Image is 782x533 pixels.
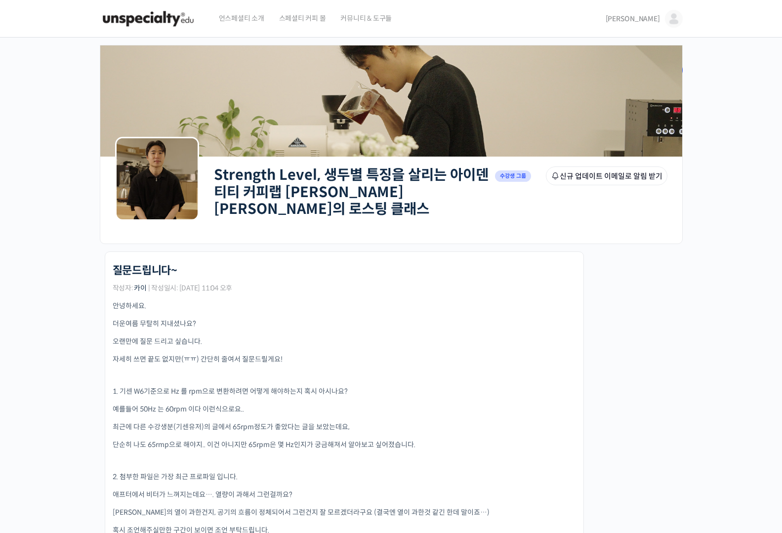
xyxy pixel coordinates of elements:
[113,264,177,277] h1: 질문드립니다~
[113,285,233,291] span: 작성자: | 작성일시: [DATE] 11:04 오후
[113,336,576,347] p: 오랜만에 질문 드리고 싶습니다.
[546,166,667,185] button: 신규 업데이트 이메일로 알림 받기
[113,386,576,397] p: 1. 기센 W6기준으로 Hz 를 rpm으로 변환하려면 어떻게 해야하는지 혹시 아시나요?
[113,301,576,311] p: 안녕하세요.
[113,422,576,432] p: 최근에 다른 수강생분(기센유저)의 글에서 65rpm정도가 좋았다는 글을 보았는데요,
[214,166,489,218] a: Strength Level, 생두별 특징을 살리는 아이덴티티 커피랩 [PERSON_NAME] [PERSON_NAME]의 로스팅 클래스
[115,137,199,221] img: Group logo of Strength Level, 생두별 특징을 살리는 아이덴티티 커피랩 윤원균 대표의 로스팅 클래스
[134,284,147,292] a: 카이
[113,472,576,482] p: 2. 첨부한 파일은 가장 최근 프로파일 입니다.
[495,170,532,182] span: 수강생 그룹
[113,404,576,414] p: 예를들어 50Hz 는 60rpm 이다 이런식으로요..
[606,14,660,23] span: [PERSON_NAME]
[113,507,576,518] p: [PERSON_NAME]의 열이 과한건지, 공기의 흐름이 정체되어서 그런건지 잘 모르겠더라구요 (결국엔 열이 과한것 같긴 한데 말이죠…)
[113,354,576,365] p: 자세히 쓰면 끝도 없지만(ㅠㅠ) 간단히 줄여서 질문드릴게요!
[113,490,576,500] p: 애프터에서 비터가 느껴지는데요…. 열량이 과해서 그런걸까요?
[113,319,576,329] p: 더운여름 무탈히 지내셨나요?
[113,440,576,450] p: 단순히 나도 65rmp으로 해야지.. 이건 아니지만 65rpm은 몇 Hz인지가 궁금해져서 알아보고 싶어졌습니다.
